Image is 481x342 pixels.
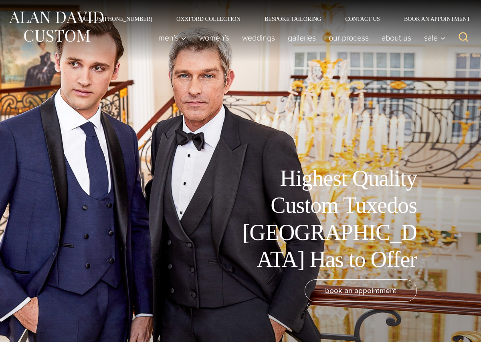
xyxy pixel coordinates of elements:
nav: Secondary Navigation [66,16,473,22]
a: Call Us [PHONE_NUMBER] [66,16,164,22]
a: About Us [375,30,418,46]
span: Sale [424,34,446,42]
span: book an appointment [325,285,396,296]
nav: Primary Navigation [152,30,450,46]
a: Oxxford Collection [164,16,253,22]
a: Book an Appointment [392,16,473,22]
span: Men’s [158,34,186,42]
button: View Search Form [454,28,473,47]
a: Women’s [193,30,236,46]
a: Our Process [322,30,375,46]
img: Alan David Custom [8,9,104,45]
a: Contact Us [333,16,392,22]
a: Bespoke Tailoring [253,16,333,22]
a: book an appointment [305,279,417,302]
a: weddings [236,30,281,46]
h1: Highest Quality Custom Tuxedos [GEOGRAPHIC_DATA] Has to Offer [236,165,417,273]
a: Galleries [281,30,322,46]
